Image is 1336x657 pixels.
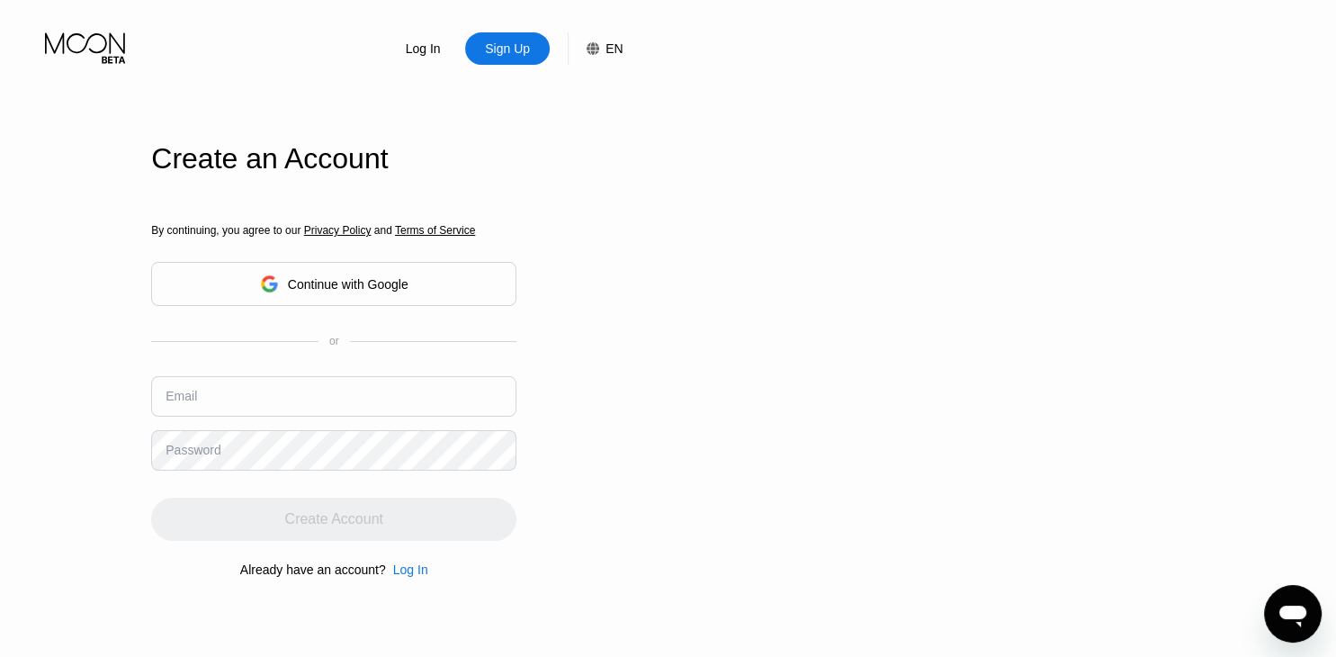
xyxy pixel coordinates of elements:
iframe: Button to launch messaging window [1264,585,1322,643]
div: Continue with Google [288,277,408,292]
div: Password [166,443,220,457]
div: EN [605,41,623,56]
div: Log In [386,562,428,577]
div: Already have an account? [240,562,386,577]
div: Log In [404,40,443,58]
span: Privacy Policy [304,224,372,237]
div: Email [166,389,197,403]
div: Log In [381,32,465,65]
div: Continue with Google [151,262,516,306]
span: and [371,224,395,237]
div: Sign Up [465,32,550,65]
div: By continuing, you agree to our [151,224,516,237]
div: Log In [393,562,428,577]
span: Terms of Service [395,224,475,237]
div: Sign Up [483,40,532,58]
div: Create an Account [151,142,516,175]
div: EN [568,32,623,65]
div: or [329,335,339,347]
